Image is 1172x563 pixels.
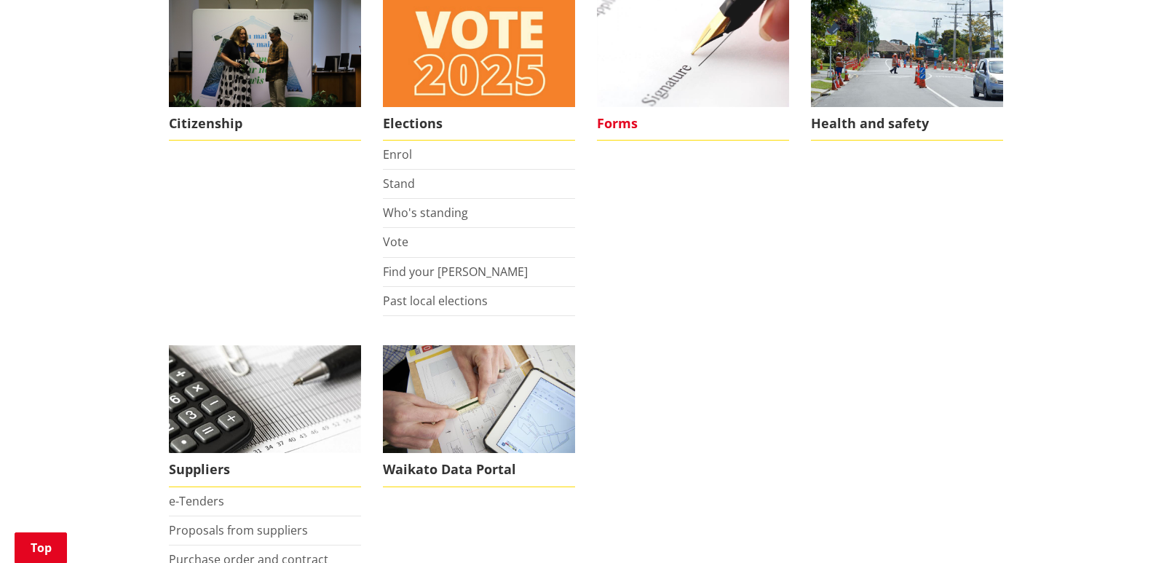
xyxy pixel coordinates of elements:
[169,522,308,538] a: Proposals from suppliers
[383,205,468,221] a: Who's standing
[383,293,488,309] a: Past local elections
[169,453,361,487] span: Suppliers
[383,146,412,162] a: Enrol
[383,345,575,454] img: Evaluation
[811,107,1003,141] span: Health and safety
[1105,502,1157,554] iframe: Messenger Launcher
[169,107,361,141] span: Citizenship
[383,453,575,487] span: Waikato Data Portal
[15,532,67,563] a: Top
[383,264,528,280] a: Find your [PERSON_NAME]
[383,345,575,487] a: Evaluation Waikato Data Portal
[169,493,224,509] a: e-Tenders
[169,345,361,487] a: Supplier information can be found here Suppliers
[383,176,415,192] a: Stand
[383,107,575,141] span: Elections
[597,107,789,141] span: Forms
[383,234,408,250] a: Vote
[169,345,361,454] img: Suppliers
